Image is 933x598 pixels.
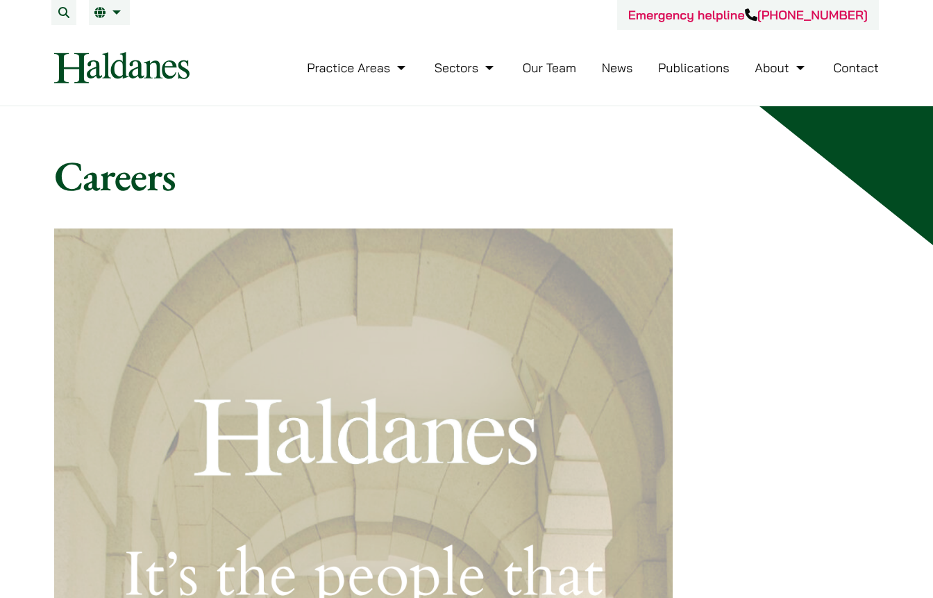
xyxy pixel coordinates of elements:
a: About [755,60,807,76]
a: News [602,60,633,76]
a: Practice Areas [307,60,409,76]
h1: Careers [54,151,879,201]
img: Logo of Haldanes [54,52,190,83]
a: Emergency helpline[PHONE_NUMBER] [628,7,868,23]
a: Our Team [523,60,576,76]
a: EN [94,7,124,18]
a: Contact [833,60,879,76]
a: Sectors [435,60,497,76]
a: Publications [658,60,730,76]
